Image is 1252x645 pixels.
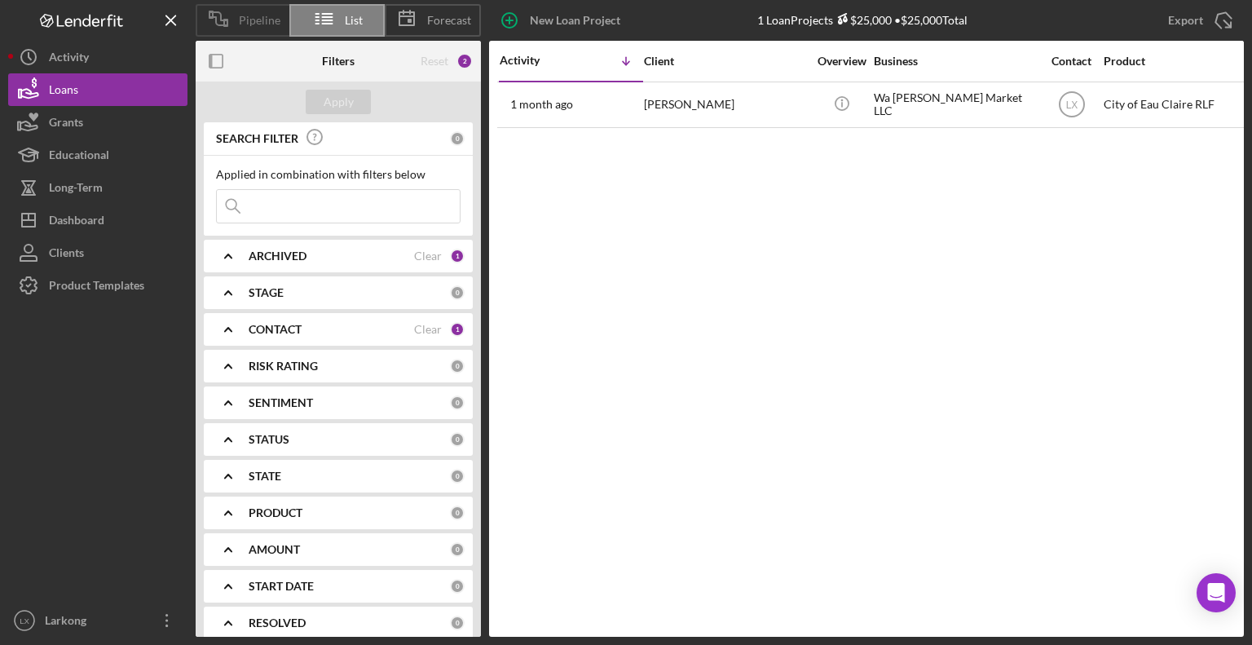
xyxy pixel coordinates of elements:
[510,98,573,111] time: 2025-07-30 15:42
[8,171,187,204] button: Long-Term
[489,4,637,37] button: New Loan Project
[757,13,968,27] div: 1 Loan Projects • $25,000 Total
[249,616,306,630] b: RESOLVED
[450,131,465,146] div: 0
[1065,99,1078,111] text: LX
[811,55,872,68] div: Overview
[49,204,104,241] div: Dashboard
[450,469,465,484] div: 0
[8,73,187,106] button: Loans
[322,55,355,68] b: Filters
[249,250,306,263] b: ARCHIVED
[8,106,187,139] button: Grants
[414,323,442,336] div: Clear
[49,269,144,306] div: Product Templates
[414,250,442,263] div: Clear
[49,106,83,143] div: Grants
[49,73,78,110] div: Loans
[324,90,354,114] div: Apply
[450,506,465,520] div: 0
[249,286,284,299] b: STAGE
[500,54,571,67] div: Activity
[450,579,465,594] div: 0
[874,55,1037,68] div: Business
[8,236,187,269] button: Clients
[456,53,473,69] div: 2
[427,14,471,27] span: Forecast
[450,432,465,447] div: 0
[450,322,465,337] div: 1
[8,604,187,637] button: LXLarkong [PERSON_NAME]
[249,470,281,483] b: STATE
[450,285,465,300] div: 0
[216,168,461,181] div: Applied in combination with filters below
[49,171,103,208] div: Long-Term
[249,580,314,593] b: START DATE
[49,236,84,273] div: Clients
[450,249,465,263] div: 1
[1152,4,1244,37] button: Export
[450,542,465,557] div: 0
[530,4,620,37] div: New Loan Project
[249,543,300,556] b: AMOUNT
[450,359,465,373] div: 0
[49,41,89,77] div: Activity
[644,55,807,68] div: Client
[249,323,302,336] b: CONTACT
[874,83,1037,126] div: Wa [PERSON_NAME] Market LLC
[644,83,807,126] div: [PERSON_NAME]
[1197,573,1236,612] div: Open Intercom Messenger
[1168,4,1203,37] div: Export
[1041,55,1102,68] div: Contact
[249,360,318,373] b: RISK RATING
[239,14,280,27] span: Pipeline
[833,13,892,27] div: $25,000
[249,506,302,519] b: PRODUCT
[8,204,187,236] button: Dashboard
[450,395,465,410] div: 0
[306,90,371,114] button: Apply
[49,139,109,175] div: Educational
[249,433,289,446] b: STATUS
[8,139,187,171] button: Educational
[249,396,313,409] b: SENTIMENT
[421,55,448,68] div: Reset
[450,616,465,630] div: 0
[8,41,187,73] button: Activity
[20,616,29,625] text: LX
[345,14,363,27] span: List
[216,132,298,145] b: SEARCH FILTER
[8,269,187,302] button: Product Templates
